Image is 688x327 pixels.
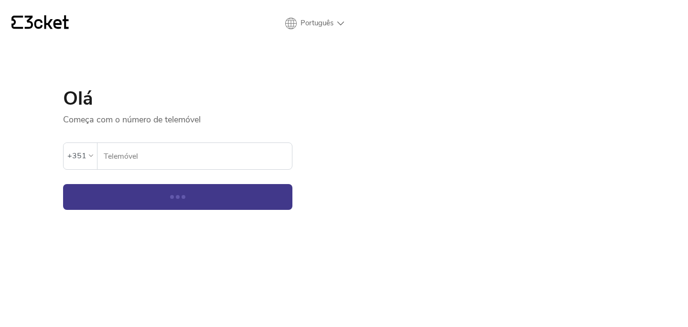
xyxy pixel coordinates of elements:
[63,184,292,210] button: Continuar
[97,143,292,170] label: Telemóvel
[67,149,86,163] div: +351
[103,143,292,169] input: Telemóvel
[63,108,292,125] p: Começa com o número de telemóvel
[63,89,292,108] h1: Olá
[11,15,69,32] a: {' '}
[11,16,23,29] g: {' '}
